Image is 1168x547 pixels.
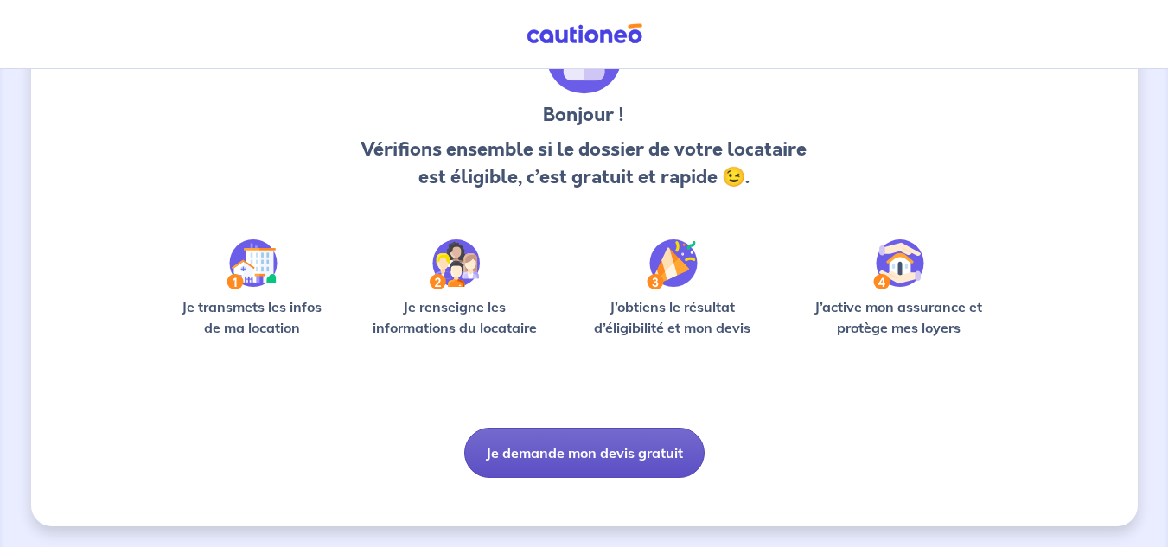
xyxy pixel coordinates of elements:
p: Je transmets les infos de ma location [169,296,335,338]
p: J’obtiens le résultat d’éligibilité et mon devis [575,296,770,338]
h3: Bonjour ! [356,101,812,129]
img: /static/c0a346edaed446bb123850d2d04ad552/Step-2.svg [430,239,480,289]
p: Vérifions ensemble si le dossier de votre locataire est éligible, c’est gratuit et rapide 😉. [356,136,812,191]
img: Cautioneo [520,23,649,45]
p: J’active mon assurance et protège mes loyers [798,296,999,338]
p: Je renseigne les informations du locataire [362,296,548,338]
img: /static/bfff1cf634d835d9112899e6a3df1a5d/Step-4.svg [873,239,924,289]
button: Je demande mon devis gratuit [464,428,705,478]
img: /static/90a569abe86eec82015bcaae536bd8e6/Step-1.svg [227,239,278,289]
img: /static/f3e743aab9439237c3e2196e4328bba9/Step-3.svg [647,239,698,289]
